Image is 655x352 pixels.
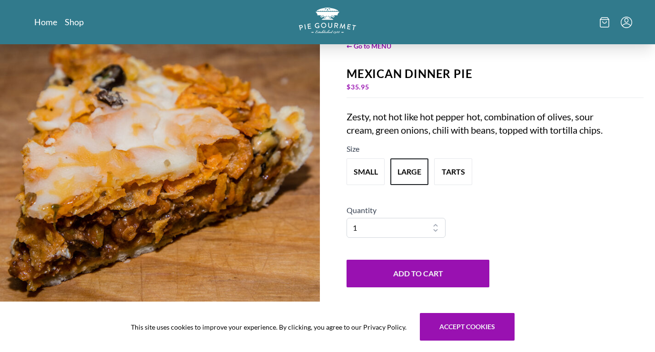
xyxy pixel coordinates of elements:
[347,158,385,185] button: Variant Swatch
[34,16,57,28] a: Home
[420,313,515,341] button: Accept cookies
[347,41,644,51] span: ← Go to MENU
[347,110,621,137] div: Zesty, not hot like hot pepper hot, combination of olives, sour cream, green onions, chili with b...
[347,218,446,238] select: Quantity
[621,17,632,28] button: Menu
[434,158,472,185] button: Variant Swatch
[131,322,407,332] span: This site uses cookies to improve your experience. By clicking, you agree to our Privacy Policy.
[347,80,644,94] div: $ 35.95
[347,260,489,287] button: Add to Cart
[65,16,84,28] a: Shop
[347,205,377,215] span: Quantity
[347,144,359,153] span: Size
[390,158,428,185] button: Variant Swatch
[299,8,356,37] a: Logo
[299,8,356,34] img: logo
[347,67,644,80] div: Mexican Dinner Pie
